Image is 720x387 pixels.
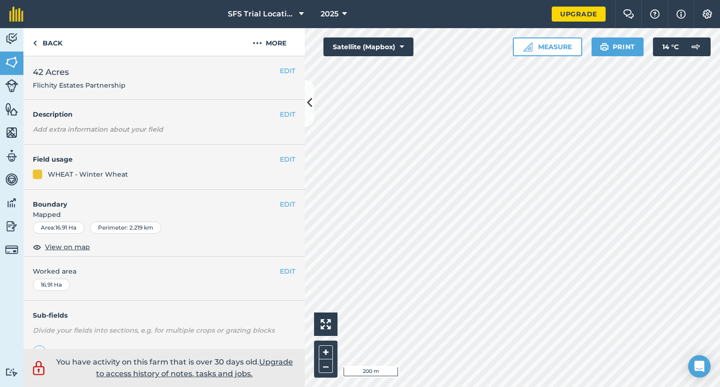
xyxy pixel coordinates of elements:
span: 2025 [321,8,338,20]
div: Perimeter : 2.219 km [90,222,161,234]
h4: Sub-fields [23,310,305,320]
div: WHEAT - Winter Wheat [48,169,128,179]
span: SFS Trial Locations [228,8,295,20]
img: svg+xml;base64,PD94bWwgdmVyc2lvbj0iMS4wIiBlbmNvZGluZz0idXRmLTgiPz4KPCEtLSBHZW5lcmF0b3I6IEFkb2JlIE... [5,196,18,210]
button: Measure [513,37,582,56]
img: svg+xml;base64,PD94bWwgdmVyc2lvbj0iMS4wIiBlbmNvZGluZz0idXRmLTgiPz4KPCEtLSBHZW5lcmF0b3I6IEFkb2JlIE... [5,219,18,233]
img: svg+xml;base64,PHN2ZyB4bWxucz0iaHR0cDovL3d3dy53My5vcmcvMjAwMC9zdmciIHdpZHRoPSI1NiIgaGVpZ2h0PSI2MC... [5,126,18,140]
button: Satellite (Mapbox) [323,37,413,56]
img: svg+xml;base64,PHN2ZyB4bWxucz0iaHR0cDovL3d3dy53My5vcmcvMjAwMC9zdmciIHdpZHRoPSIxOCIgaGVpZ2h0PSIyNC... [33,241,41,253]
img: svg+xml;base64,PD94bWwgdmVyc2lvbj0iMS4wIiBlbmNvZGluZz0idXRmLTgiPz4KPCEtLSBHZW5lcmF0b3I6IEFkb2JlIE... [5,172,18,186]
img: svg+xml;base64,PHN2ZyB4bWxucz0iaHR0cDovL3d3dy53My5vcmcvMjAwMC9zdmciIHdpZHRoPSI5IiBoZWlnaHQ9IjI0Ii... [33,37,37,49]
span: Mapped [23,209,305,220]
button: More [234,28,305,56]
button: View on map [33,241,90,253]
img: svg+xml;base64,PHN2ZyB4bWxucz0iaHR0cDovL3d3dy53My5vcmcvMjAwMC9zdmciIHdpZHRoPSIxNyIgaGVpZ2h0PSIxNy... [676,8,686,20]
img: svg+xml;base64,PD94bWwgdmVyc2lvbj0iMS4wIiBlbmNvZGluZz0idXRmLTgiPz4KPCEtLSBHZW5lcmF0b3I6IEFkb2JlIE... [5,79,18,92]
img: svg+xml;base64,PD94bWwgdmVyc2lvbj0iMS4wIiBlbmNvZGluZz0idXRmLTgiPz4KPCEtLSBHZW5lcmF0b3I6IEFkb2JlIE... [5,32,18,46]
em: Divide your fields into sections, e.g. for multiple crops or grazing blocks [33,326,275,335]
h4: Description [33,109,295,119]
button: EDIT [280,199,295,209]
img: Four arrows, one pointing top left, one top right, one bottom right and the last bottom left [321,319,331,329]
img: svg+xml;base64,PHN2ZyB4bWxucz0iaHR0cDovL3d3dy53My5vcmcvMjAwMC9zdmciIHdpZHRoPSI1NiIgaGVpZ2h0PSI2MC... [5,102,18,116]
img: svg+xml;base64,PD94bWwgdmVyc2lvbj0iMS4wIiBlbmNvZGluZz0idXRmLTgiPz4KPCEtLSBHZW5lcmF0b3I6IEFkb2JlIE... [5,149,18,163]
button: EDIT [280,154,295,164]
img: svg+xml;base64,PHN2ZyB4bWxucz0iaHR0cDovL3d3dy53My5vcmcvMjAwMC9zdmciIHdpZHRoPSI1NiIgaGVpZ2h0PSI2MC... [5,55,18,69]
img: Ruler icon [523,42,532,52]
button: Print [592,37,644,56]
a: Upgrade [552,7,606,22]
img: A cog icon [702,9,713,19]
span: Worked area [33,266,295,276]
a: Add sub-fields [33,345,114,358]
span: View on map [45,242,90,252]
img: svg+xml;base64,PD94bWwgdmVyc2lvbj0iMS4wIiBlbmNvZGluZz0idXRmLTgiPz4KPCEtLSBHZW5lcmF0b3I6IEFkb2JlIE... [5,243,18,256]
button: 14 °C [653,37,711,56]
img: svg+xml;base64,PHN2ZyB4bWxucz0iaHR0cDovL3d3dy53My5vcmcvMjAwMC9zdmciIHdpZHRoPSIyMCIgaGVpZ2h0PSIyNC... [253,37,262,49]
img: Two speech bubbles overlapping with the left bubble in the forefront [623,9,634,19]
em: Add extra information about your field [33,125,163,134]
h4: Field usage [33,154,280,164]
img: svg+xml;base64,PD94bWwgdmVyc2lvbj0iMS4wIiBlbmNvZGluZz0idXRmLTgiPz4KPCEtLSBHZW5lcmF0b3I6IEFkb2JlIE... [30,359,47,377]
button: EDIT [280,109,295,119]
span: Flichity Estates Partnership [33,81,126,90]
button: + [319,345,333,359]
button: EDIT [280,66,295,76]
div: Area : 16.91 Ha [33,222,84,234]
p: You have activity on this farm that is over 30 days old. [52,356,298,380]
img: svg+xml;base64,PHN2ZyB4bWxucz0iaHR0cDovL3d3dy53My5vcmcvMjAwMC9zdmciIHdpZHRoPSIxNCIgaGVpZ2h0PSIyNC... [36,346,43,357]
img: svg+xml;base64,PHN2ZyB4bWxucz0iaHR0cDovL3d3dy53My5vcmcvMjAwMC9zdmciIHdpZHRoPSIxOSIgaGVpZ2h0PSIyNC... [600,41,609,52]
img: svg+xml;base64,PD94bWwgdmVyc2lvbj0iMS4wIiBlbmNvZGluZz0idXRmLTgiPz4KPCEtLSBHZW5lcmF0b3I6IEFkb2JlIE... [686,37,705,56]
h4: Boundary [23,190,280,209]
button: – [319,359,333,373]
div: 16.91 Ha [33,279,70,291]
span: 14 ° C [662,37,679,56]
div: Open Intercom Messenger [688,355,711,378]
button: EDIT [280,266,295,276]
span: 42 Acres [33,66,126,79]
a: Back [23,28,72,56]
img: A question mark icon [649,9,660,19]
img: svg+xml;base64,PD94bWwgdmVyc2lvbj0iMS4wIiBlbmNvZGluZz0idXRmLTgiPz4KPCEtLSBHZW5lcmF0b3I6IEFkb2JlIE... [5,368,18,377]
img: fieldmargin Logo [9,7,23,22]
